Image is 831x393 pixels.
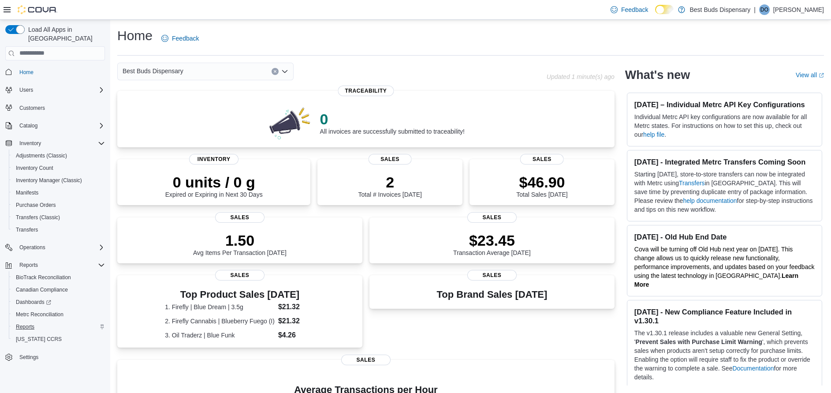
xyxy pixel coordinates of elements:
[12,334,105,344] span: Washington CCRS
[123,66,183,76] span: Best Buds Dispensary
[9,296,108,308] a: Dashboards
[9,333,108,345] button: [US_STATE] CCRS
[9,199,108,211] button: Purchase Orders
[634,232,815,241] h3: [DATE] - Old Hub End Date
[9,224,108,236] button: Transfers
[607,1,652,19] a: Feedback
[165,173,263,191] p: 0 units / 0 g
[683,197,737,204] a: help documentation
[634,272,798,288] a: Learn More
[165,331,275,340] dt: 3. Oil Traderz | Blue Funk
[2,241,108,254] button: Operations
[16,189,38,196] span: Manifests
[516,173,567,191] p: $46.90
[2,120,108,132] button: Catalog
[215,212,265,223] span: Sales
[16,286,68,293] span: Canadian Compliance
[19,244,45,251] span: Operations
[16,260,41,270] button: Reports
[754,4,756,15] p: |
[16,120,105,131] span: Catalog
[16,102,105,113] span: Customers
[759,4,770,15] div: Dakota Owen
[689,4,750,15] p: Best Buds Dispensary
[272,68,279,75] button: Clear input
[19,69,34,76] span: Home
[634,246,815,279] span: Cova will be turning off Old Hub next year on [DATE]. This change allows us to quickly release ne...
[625,68,690,82] h2: What's new
[634,170,815,214] p: Starting [DATE], store-to-store transfers can now be integrated with Metrc using in [GEOGRAPHIC_D...
[9,211,108,224] button: Transfers (Classic)
[9,308,108,321] button: Metrc Reconciliation
[12,225,41,235] a: Transfers
[193,232,287,256] div: Avg Items Per Transaction [DATE]
[320,110,465,135] div: All invoices are successfully submitted to traceability!
[12,200,105,210] span: Purchase Orders
[16,103,48,113] a: Customers
[215,270,265,281] span: Sales
[9,162,108,174] button: Inventory Count
[634,100,815,109] h3: [DATE] – Individual Metrc API Key Configurations
[320,110,465,128] p: 0
[819,73,824,78] svg: External link
[12,322,38,332] a: Reports
[12,272,75,283] a: BioTrack Reconciliation
[16,120,41,131] button: Catalog
[634,307,815,325] h3: [DATE] - New Compliance Feature Included in v1.30.1
[732,365,774,372] a: Documentation
[636,338,762,345] strong: Prevent Sales with Purchase Limit Warning
[9,321,108,333] button: Reports
[2,84,108,96] button: Users
[19,122,37,129] span: Catalog
[16,242,105,253] span: Operations
[643,131,664,138] a: help file
[12,200,60,210] a: Purchase Orders
[2,137,108,150] button: Inventory
[12,187,105,198] span: Manifests
[117,27,153,45] h1: Home
[796,71,824,79] a: View allExternal link
[165,289,315,300] h3: Top Product Sales [DATE]
[16,323,34,330] span: Reports
[193,232,287,249] p: 1.50
[2,101,108,114] button: Customers
[12,212,105,223] span: Transfers (Classic)
[516,173,567,198] div: Total Sales [DATE]
[267,105,313,140] img: 0
[189,154,238,165] span: Inventory
[16,299,51,306] span: Dashboards
[368,154,412,165] span: Sales
[634,329,815,382] p: The v1.30.1 release includes a valuable new General Setting, ' ', which prevents sales when produ...
[358,173,421,191] p: 2
[760,4,768,15] span: DO
[9,284,108,296] button: Canadian Compliance
[16,85,37,95] button: Users
[12,284,71,295] a: Canadian Compliance
[278,330,315,341] dd: $4.26
[16,214,60,221] span: Transfers (Classic)
[358,173,421,198] div: Total # Invoices [DATE]
[453,232,531,256] div: Transaction Average [DATE]
[437,289,548,300] h3: Top Brand Sales [DATE]
[773,4,824,15] p: [PERSON_NAME]
[18,5,57,14] img: Cova
[16,274,71,281] span: BioTrack Reconciliation
[679,180,705,187] a: Transfers
[5,62,105,387] nav: Complex example
[172,34,199,43] span: Feedback
[9,271,108,284] button: BioTrack Reconciliation
[16,352,105,363] span: Settings
[2,351,108,363] button: Settings
[16,152,67,159] span: Adjustments (Classic)
[9,150,108,162] button: Adjustments (Classic)
[2,66,108,79] button: Home
[12,225,105,235] span: Transfers
[12,322,105,332] span: Reports
[12,297,55,307] a: Dashboards
[12,150,71,161] a: Adjustments (Classic)
[16,260,105,270] span: Reports
[453,232,531,249] p: $23.45
[2,259,108,271] button: Reports
[12,284,105,295] span: Canadian Compliance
